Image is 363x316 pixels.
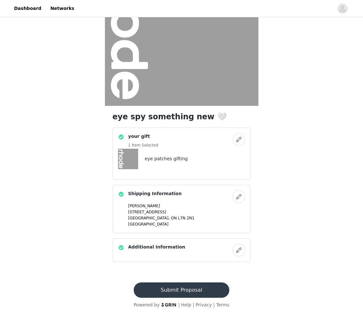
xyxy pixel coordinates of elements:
[128,133,159,140] h4: your gift
[46,1,78,16] a: Networks
[128,190,182,197] h4: Shipping Information
[128,142,159,148] h5: 1 Item Selected
[193,302,194,307] span: |
[113,128,251,180] div: your gift
[118,149,138,169] img: eye patches gifting
[113,238,251,262] div: Additional Information
[10,1,45,16] a: Dashboard
[171,216,177,220] span: ON
[134,302,160,307] span: Powered by
[145,155,188,162] h4: eye patches gifting
[128,203,245,209] p: [PERSON_NAME]
[213,302,215,307] span: |
[181,302,191,307] a: Help
[178,216,194,220] span: L7N 2N1
[134,282,229,298] button: Submit Proposal
[339,4,345,14] div: avatar
[161,303,177,307] img: logo
[216,302,229,307] a: Terms
[128,244,185,250] h4: Additional Information
[128,216,170,220] span: [GEOGRAPHIC_DATA],
[178,302,180,307] span: |
[113,111,251,122] h1: eye spy something new 🤍
[196,302,212,307] a: Privacy
[128,221,245,227] p: [GEOGRAPHIC_DATA]
[128,209,245,215] p: [STREET_ADDRESS]
[113,185,251,233] div: Shipping Information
